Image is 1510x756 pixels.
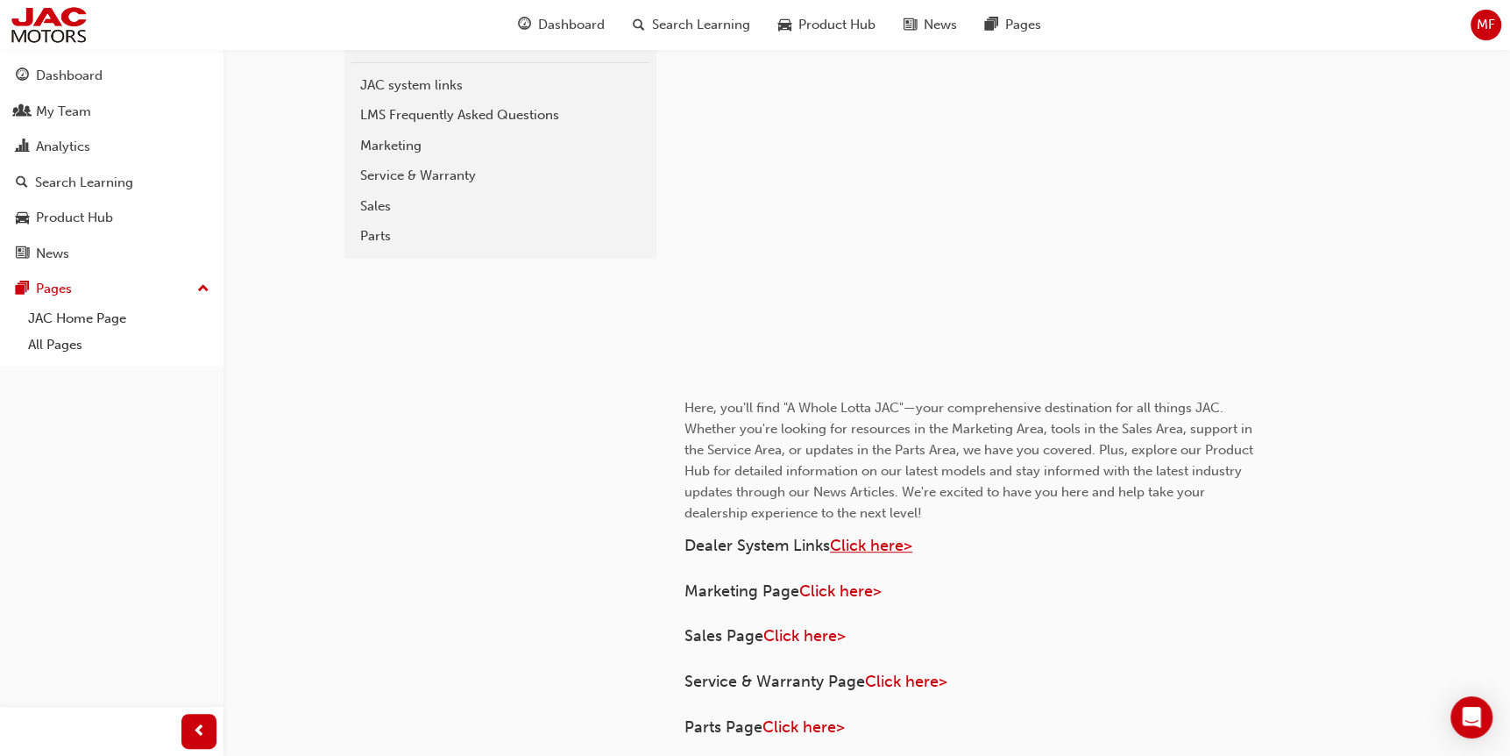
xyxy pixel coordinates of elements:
button: Pages [7,273,216,305]
span: MF [1477,15,1495,35]
div: Product Hub [36,208,113,228]
span: Dealer System Links [684,536,830,555]
a: car-iconProduct Hub [764,7,890,43]
a: JAC system links [351,70,649,101]
span: Sales Page [684,626,763,645]
span: people-icon [16,104,29,120]
img: jac-portal [9,5,89,45]
a: Analytics [7,131,216,163]
div: Pages [36,279,72,299]
a: guage-iconDashboard [504,7,619,43]
span: up-icon [197,278,209,301]
div: JAC system links [360,75,641,96]
a: Click here> [762,717,845,737]
a: Service & Warranty [351,160,649,191]
span: News [924,15,957,35]
span: search-icon [16,175,28,191]
span: news-icon [904,14,917,36]
a: Click here> [763,626,846,645]
span: Parts Page [684,717,762,737]
div: News [36,244,69,264]
a: News [7,238,216,270]
a: JAC Home Page [21,305,216,332]
span: chart-icon [16,139,29,155]
div: Service & Warranty [360,166,641,186]
a: Sales [351,191,649,222]
div: Marketing [360,136,641,156]
a: My Team [7,96,216,128]
a: All Pages [21,332,216,359]
a: Parts [351,221,649,252]
div: LMS Frequently Asked Questions [360,105,641,125]
span: guage-icon [518,14,531,36]
a: Dashboard [7,60,216,92]
span: guage-icon [16,68,29,84]
div: Sales [360,196,641,217]
span: Pages [1005,15,1041,35]
span: news-icon [16,246,29,262]
span: Search Learning [652,15,750,35]
a: LMS Frequently Asked Questions [351,100,649,131]
span: search-icon [633,14,645,36]
span: prev-icon [193,721,206,743]
span: Marketing Page [684,581,799,601]
a: Click here> [865,672,947,691]
span: car-icon [16,210,29,226]
span: car-icon [778,14,791,36]
div: Analytics [36,137,90,157]
div: Parts [360,226,641,246]
button: MF [1471,10,1501,40]
div: Search Learning [35,173,133,193]
button: DashboardMy TeamAnalyticsSearch LearningProduct HubNews [7,56,216,273]
span: Product Hub [798,15,876,35]
span: pages-icon [16,282,29,297]
a: search-iconSearch Learning [619,7,764,43]
a: news-iconNews [890,7,971,43]
a: Product Hub [7,202,216,234]
span: Service & Warranty Page [684,672,865,691]
div: Dashboard [36,66,103,86]
a: Click here> [799,581,882,601]
div: Open Intercom Messenger [1450,696,1492,738]
a: pages-iconPages [971,7,1055,43]
a: Search Learning [7,167,216,199]
a: Click here> [830,536,912,555]
a: Marketing [351,131,649,161]
span: pages-icon [985,14,998,36]
span: Here, you'll find "A Whole Lotta JAC"—your comprehensive destination for all things JAC. Whether ... [684,400,1257,521]
div: My Team [36,102,91,122]
span: Dashboard [538,15,605,35]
